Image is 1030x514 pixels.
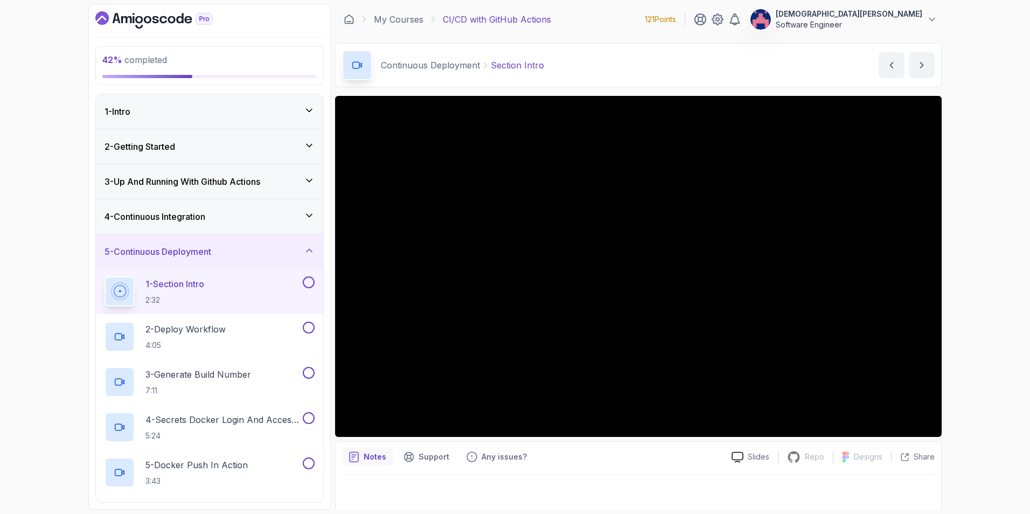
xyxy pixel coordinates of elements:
[145,340,226,351] p: 4:05
[105,457,315,488] button: 5-Docker Push In Action3:43
[145,323,226,336] p: 2 - Deploy Workflow
[854,452,882,462] p: Designs
[105,367,315,397] button: 3-Generate Build Number7:11
[723,452,778,463] a: Slides
[342,448,393,466] button: notes button
[805,452,824,462] p: Repo
[879,52,904,78] button: previous content
[914,452,935,462] p: Share
[145,430,301,441] p: 5:24
[96,234,323,269] button: 5-Continuous Deployment
[909,52,935,78] button: next content
[96,129,323,164] button: 2-Getting Started
[419,452,449,462] p: Support
[482,452,527,462] p: Any issues?
[344,14,354,25] a: Dashboard
[335,96,942,437] iframe: 1 - Section Intro
[105,412,315,442] button: 4-Secrets Docker Login And Access Token5:24
[96,199,323,234] button: 4-Continuous Integration
[748,452,769,462] p: Slides
[102,54,122,65] span: 42 %
[381,59,480,72] p: Continuous Deployment
[364,452,386,462] p: Notes
[102,54,167,65] span: completed
[145,459,248,471] p: 5 - Docker Push In Action
[645,14,676,25] p: 121 Points
[145,385,251,396] p: 7:11
[105,105,130,118] h3: 1 - Intro
[891,452,935,462] button: Share
[96,164,323,199] button: 3-Up And Running With Github Actions
[374,13,423,26] a: My Courses
[95,11,238,29] a: Dashboard
[750,9,937,30] button: user profile image[DEMOGRAPHIC_DATA][PERSON_NAME]Software Engineer
[443,13,551,26] p: CI/CD with GitHub Actions
[145,368,251,381] p: 3 - Generate Build Number
[491,59,544,72] p: Section Intro
[145,277,204,290] p: 1 - Section Intro
[105,175,260,188] h3: 3 - Up And Running With Github Actions
[105,140,175,153] h3: 2 - Getting Started
[145,413,301,426] p: 4 - Secrets Docker Login And Access Token
[776,9,922,19] p: [DEMOGRAPHIC_DATA][PERSON_NAME]
[145,476,248,487] p: 3:43
[105,245,211,258] h3: 5 - Continuous Deployment
[776,19,922,30] p: Software Engineer
[105,322,315,352] button: 2-Deploy Workflow4:05
[145,295,204,305] p: 2:32
[105,210,205,223] h3: 4 - Continuous Integration
[460,448,533,466] button: Feedback button
[750,9,771,30] img: user profile image
[105,276,315,307] button: 1-Section Intro2:32
[397,448,456,466] button: Support button
[96,94,323,129] button: 1-Intro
